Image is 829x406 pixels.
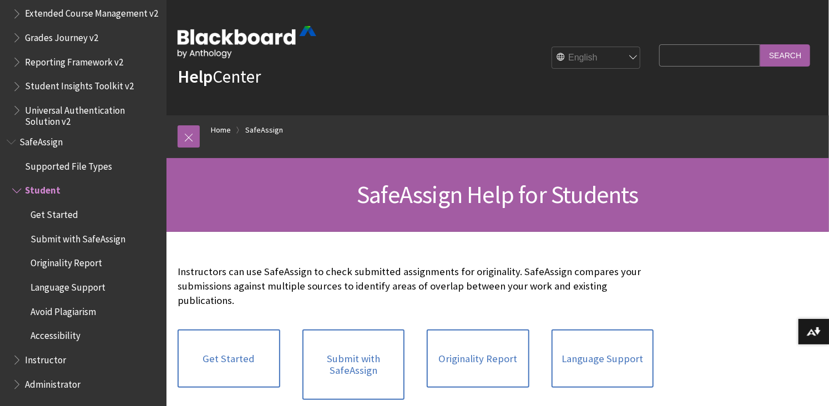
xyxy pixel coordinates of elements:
span: Administrator [25,375,80,390]
span: SafeAssign Help for Students [357,179,639,210]
p: Instructors can use SafeAssign to check submitted assignments for originality. SafeAssign compare... [178,265,654,308]
span: Avoid Plagiarism [31,302,96,317]
a: Submit with SafeAssign [302,329,405,400]
a: Home [211,123,231,137]
span: Extended Course Management v2 [25,4,158,19]
span: Reporting Framework v2 [25,53,123,68]
a: HelpCenter [178,65,261,88]
input: Search [760,44,810,66]
span: Instructor [25,351,66,366]
span: Originality Report [31,254,102,269]
a: Get Started [178,329,280,388]
span: Universal Authentication Solution v2 [25,101,159,127]
span: Grades Journey v2 [25,28,98,43]
img: Blackboard by Anthology [178,26,316,58]
span: SafeAssign [19,133,63,148]
span: Language Support [31,278,105,293]
span: Student Insights Toolkit v2 [25,77,134,92]
a: Language Support [552,329,654,388]
span: Student [25,181,60,196]
nav: Book outline for Blackboard SafeAssign [7,133,160,393]
span: Submit with SafeAssign [31,230,125,245]
span: Accessibility [31,327,80,342]
span: Get Started [31,205,78,220]
a: Originality Report [427,329,529,388]
a: SafeAssign [245,123,283,137]
span: Supported File Types [25,157,112,172]
strong: Help [178,65,213,88]
select: Site Language Selector [552,47,641,69]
